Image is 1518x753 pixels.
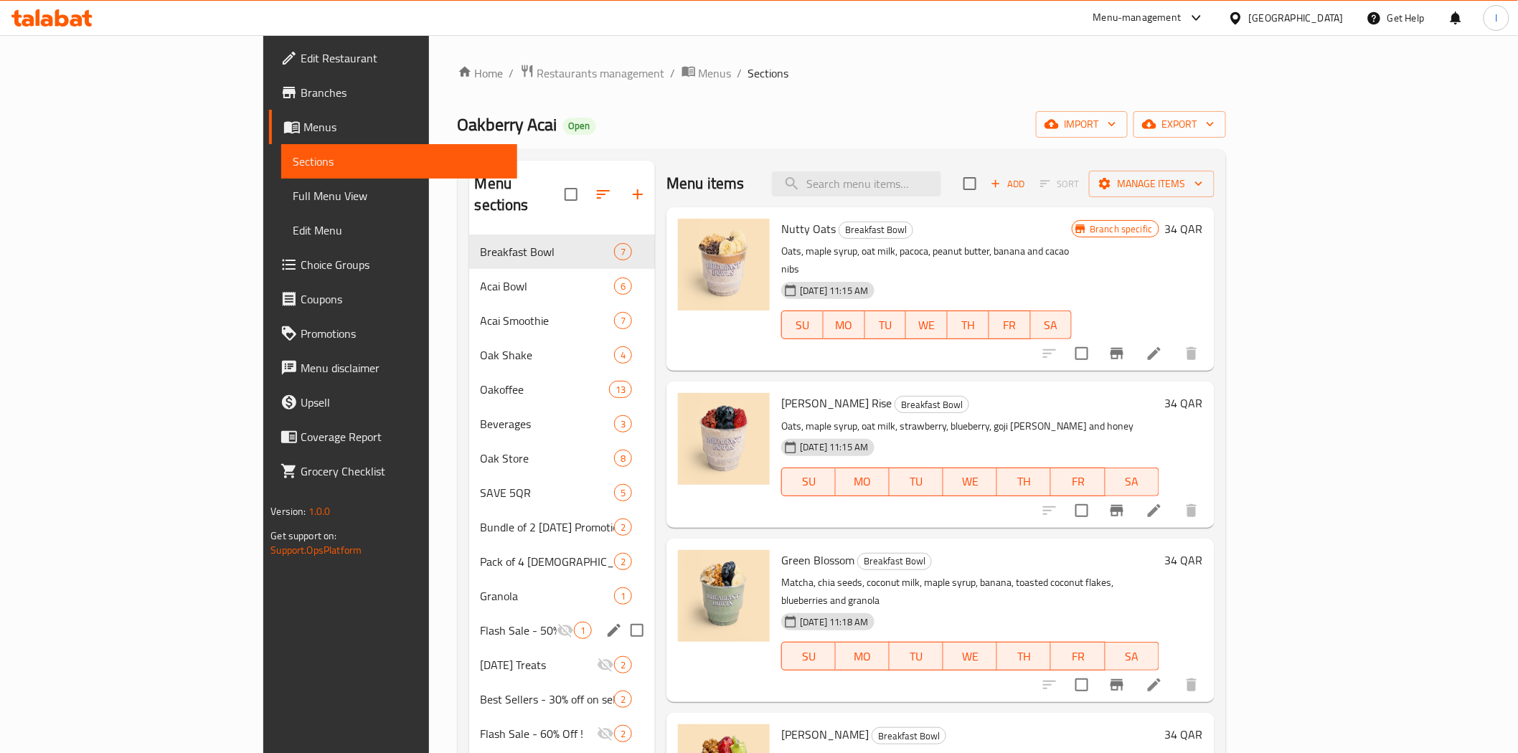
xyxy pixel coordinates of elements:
[301,428,505,445] span: Coverage Report
[597,725,614,742] svg: Inactive section
[1111,646,1154,667] span: SA
[269,420,517,454] a: Coverage Report
[269,110,517,144] a: Menus
[1100,175,1203,193] span: Manage items
[615,486,631,500] span: 5
[614,518,632,536] div: items
[678,550,770,642] img: Green Blossom
[615,727,631,741] span: 2
[469,407,656,441] div: Beverages3
[481,587,615,605] span: Granola
[269,385,517,420] a: Upsell
[301,463,505,480] span: Grocery Checklist
[469,338,656,372] div: Oak Shake4
[1003,471,1045,492] span: TH
[788,471,830,492] span: SU
[997,642,1051,671] button: TH
[481,656,598,673] div: Ramadan Treats
[1100,668,1134,702] button: Branch-specific-item
[682,64,732,82] a: Menus
[794,440,874,454] span: [DATE] 11:15 AM
[895,396,969,413] div: Breakfast Bowl
[1037,315,1067,336] span: SA
[469,303,656,338] div: Acai Smoothie7
[597,656,614,673] svg: Inactive section
[614,725,632,742] div: items
[781,724,869,745] span: [PERSON_NAME]
[794,615,874,629] span: [DATE] 11:18 AM
[574,622,592,639] div: items
[1057,646,1099,667] span: FR
[469,613,656,648] div: Flash Sale - 50% OFF1edit
[469,372,656,407] div: Oakoffee13
[270,502,306,521] span: Version:
[614,450,632,467] div: items
[475,173,565,216] h2: Menu sections
[270,541,362,559] a: Support.OpsPlatform
[269,41,517,75] a: Edit Restaurant
[1003,646,1045,667] span: TH
[781,574,1159,610] p: Matcha, chia seeds, coconut milk, maple syrup, banana, toasted coconut flakes, blueberries and gr...
[671,65,676,82] li: /
[666,173,745,194] h2: Menu items
[1100,493,1134,528] button: Branch-specific-item
[841,646,884,667] span: MO
[621,177,655,212] button: Add section
[481,243,615,260] div: Breakfast Bowl
[293,222,505,239] span: Edit Menu
[788,646,830,667] span: SU
[481,415,615,432] span: Beverages
[469,544,656,579] div: Pack of 4 [DEMOGRAPHIC_DATA] Promotion2
[1165,393,1203,413] h6: 34 QAR
[481,691,615,708] span: Best Sellers - 30% off on selected items
[997,468,1051,496] button: TH
[281,179,517,213] a: Full Menu View
[824,311,865,339] button: MO
[737,65,742,82] li: /
[610,383,631,397] span: 13
[1111,471,1154,492] span: SA
[839,222,913,239] div: Breakfast Bowl
[301,290,505,308] span: Coupons
[293,187,505,204] span: Full Menu View
[615,245,631,259] span: 7
[748,65,789,82] span: Sections
[270,526,336,545] span: Get support on:
[301,256,505,273] span: Choice Groups
[1145,115,1215,133] span: export
[1067,338,1097,369] span: Select to update
[301,49,505,67] span: Edit Restaurant
[1067,670,1097,700] span: Select to update
[269,247,517,282] a: Choice Groups
[609,381,632,398] div: items
[895,471,938,492] span: TU
[1036,111,1128,138] button: import
[563,120,596,132] span: Open
[829,315,859,336] span: MO
[1174,668,1209,702] button: delete
[281,213,517,247] a: Edit Menu
[269,282,517,316] a: Coupons
[469,269,656,303] div: Acai Bowl6
[481,450,615,467] span: Oak Store
[841,471,884,492] span: MO
[678,219,770,311] img: Nutty Oats
[1100,336,1134,371] button: Branch-specific-item
[995,315,1025,336] span: FR
[788,315,818,336] span: SU
[481,553,615,570] span: Pack of 4 [DEMOGRAPHIC_DATA] Promotion
[1084,222,1158,236] span: Branch specific
[989,176,1027,192] span: Add
[1146,502,1163,519] a: Edit menu item
[949,646,991,667] span: WE
[301,325,505,342] span: Promotions
[481,278,615,295] span: Acai Bowl
[1165,219,1203,239] h6: 34 QAR
[890,642,943,671] button: TU
[614,656,632,673] div: items
[603,620,625,641] button: edit
[615,417,631,431] span: 3
[781,218,836,240] span: Nutty Oats
[303,118,505,136] span: Menus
